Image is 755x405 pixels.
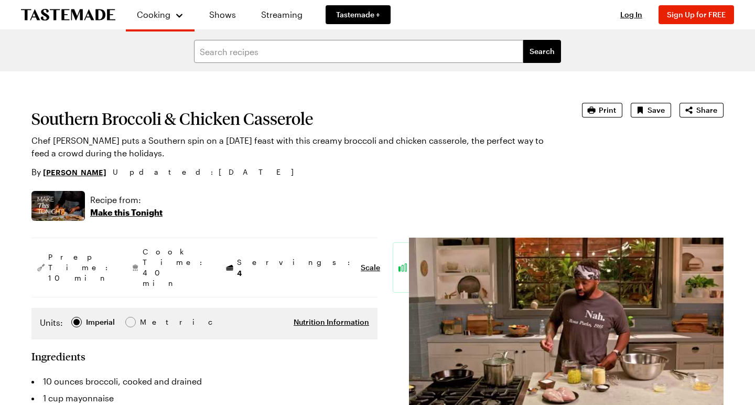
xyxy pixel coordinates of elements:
[90,206,163,219] p: Make this Tonight
[90,194,163,206] p: Recipe from:
[667,10,726,19] span: Sign Up for FREE
[86,316,116,328] span: Imperial
[31,109,553,128] h1: Southern Broccoli & Chicken Casserole
[631,103,671,118] button: Save recipe
[143,247,208,289] span: Cook Time: 40 min
[696,105,717,115] span: Share
[620,10,642,19] span: Log In
[582,103,622,118] button: Print
[237,257,355,279] span: Servings:
[137,9,170,19] span: Cooking
[86,316,115,328] div: Imperial
[31,166,106,178] p: By
[43,166,106,178] a: [PERSON_NAME]
[523,40,561,63] button: filters
[136,4,184,25] button: Cooking
[361,262,380,273] button: Scale
[140,316,163,328] span: Metric
[31,350,85,363] h2: Ingredients
[336,9,380,20] span: Tastemade +
[326,5,391,24] a: Tastemade +
[31,191,85,221] img: Show where recipe is used
[610,9,652,20] button: Log In
[659,5,734,24] button: Sign Up for FREE
[21,9,115,21] a: To Tastemade Home Page
[599,105,616,115] span: Print
[113,166,304,178] span: Updated : [DATE]
[294,317,369,327] button: Nutrition Information
[31,134,553,159] p: Chef [PERSON_NAME] puts a Southern spin on a [DATE] feast with this creamy broccoli and chicken c...
[40,316,63,329] label: Units:
[679,103,724,118] button: Share
[140,316,162,328] div: Metric
[40,316,162,331] div: Imperial Metric
[648,105,665,115] span: Save
[530,46,555,57] span: Search
[90,194,163,219] a: Recipe from:Make this Tonight
[194,40,523,63] input: Search recipes
[237,268,242,278] span: 4
[48,252,113,283] span: Prep Time: 10 min
[31,373,377,390] li: 10 ounces broccoli, cooked and drained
